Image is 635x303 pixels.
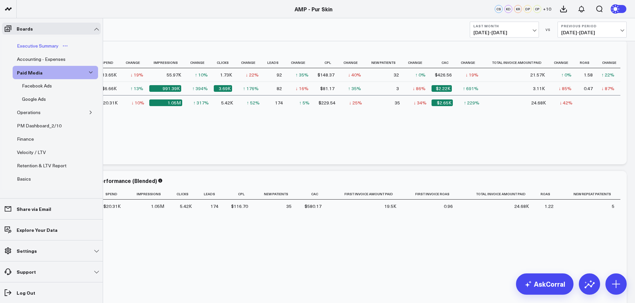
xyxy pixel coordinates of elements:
[584,72,593,78] div: 1.58
[13,119,76,132] a: PM Dashboard_2/10Open board menu
[254,189,298,200] th: New Patients
[15,55,67,63] div: Accounting - Expenses
[20,82,54,90] div: Facebook Ads
[214,85,232,92] div: 3.69K
[15,175,33,183] div: Basics
[195,72,208,78] div: ↑ 10%
[103,203,121,210] div: $20.31K
[463,85,478,92] div: ↑ 691%
[13,39,73,53] a: Executive SummaryOpen board menu
[15,188,79,201] div: Operational Dashboards for Managing Partners
[504,5,512,13] div: KD
[473,24,535,28] b: Last Month
[18,92,60,106] a: Google AdsOpen board menu
[210,203,218,210] div: 174
[295,5,332,13] a: AMP - Pur Skin
[317,72,334,78] div: $148.37
[543,7,551,11] span: + 10
[296,85,309,92] div: ↓ 16%
[17,227,58,232] p: Explore Your Data
[17,269,36,274] p: Support
[465,72,478,78] div: ↓ 19%
[18,79,66,92] a: Facebook AdsOpen board menu
[17,248,37,253] p: Settings
[514,5,522,13] div: KR
[296,72,309,78] div: ↑ 35%
[560,189,620,200] th: New Repeat Patients
[231,203,248,210] div: $116.70
[299,99,310,106] div: ↑ 5%
[315,57,340,68] th: Cpl
[130,85,143,92] div: ↑ 13%
[470,22,539,38] button: Last Month[DATE]-[DATE]
[286,203,292,210] div: 35
[349,99,362,106] div: ↓ 25%
[561,24,623,28] b: Previous Period
[265,57,288,68] th: Leads
[221,99,233,106] div: 5.42K
[15,69,44,76] div: Paid Media
[15,42,60,50] div: Executive Summary
[13,53,80,66] a: Accounting - ExpensesOpen board menu
[13,132,48,146] a: FinanceOpen board menu
[402,189,459,200] th: First Invoice Roas
[193,99,209,106] div: ↑ 317%
[535,189,560,200] th: Roas
[473,30,535,35] span: [DATE] - [DATE]
[180,203,192,210] div: 5.42K
[167,72,181,78] div: 55.97K
[17,206,51,212] p: Share via Email
[559,85,571,92] div: ↓ 85%
[524,5,532,13] div: DP
[561,30,623,35] span: [DATE] - [DATE]
[394,72,399,78] div: 32
[15,148,48,156] div: Velocity / LTV
[15,108,42,116] div: Operations
[542,28,554,32] div: VS
[247,99,260,106] div: ↑ 52%
[318,99,335,106] div: $229.54
[601,72,614,78] div: ↑ 22%
[514,203,529,210] div: 24.68K
[599,57,620,68] th: Change
[340,57,367,68] th: Change
[395,99,400,106] div: 35
[530,72,545,78] div: 21.57K
[17,290,35,295] p: Log Out
[99,72,117,78] div: $13.65K
[432,57,458,68] th: Cac
[561,72,571,78] div: ↑ 0%
[415,72,426,78] div: ↑ 0%
[13,186,87,204] a: Operational Dashboards for Managing PartnersOpen board menu
[2,287,101,299] a: Log Out
[305,203,321,210] div: $580.17
[60,43,70,49] button: Open board menu
[533,5,541,13] div: CP
[414,99,427,106] div: ↓ 34%
[543,5,551,13] button: +10
[558,22,627,38] button: Previous Period[DATE]-[DATE]
[405,57,432,68] th: Change
[13,66,57,79] a: Paid MediaOpen board menu
[198,189,224,200] th: Leads
[320,85,334,92] div: $81.17
[495,5,503,13] div: CS
[220,72,232,78] div: 1.73K
[127,189,170,200] th: Impressions
[459,189,535,200] th: Total Invoice Amount Paid
[348,72,361,78] div: ↓ 40%
[277,85,282,92] div: 82
[15,122,63,130] div: PM Dashboard_2/10
[15,135,36,143] div: Finance
[288,57,315,68] th: Change
[533,85,545,92] div: 3.11K
[384,203,396,210] div: 19.5K
[444,203,453,210] div: 0.96
[102,85,117,92] div: $6.66K
[348,85,361,92] div: ↑ 35%
[277,72,282,78] div: 92
[17,26,33,31] p: Boards
[96,189,127,200] th: Spend
[545,203,554,210] div: 1.22
[531,99,546,106] div: 24.68K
